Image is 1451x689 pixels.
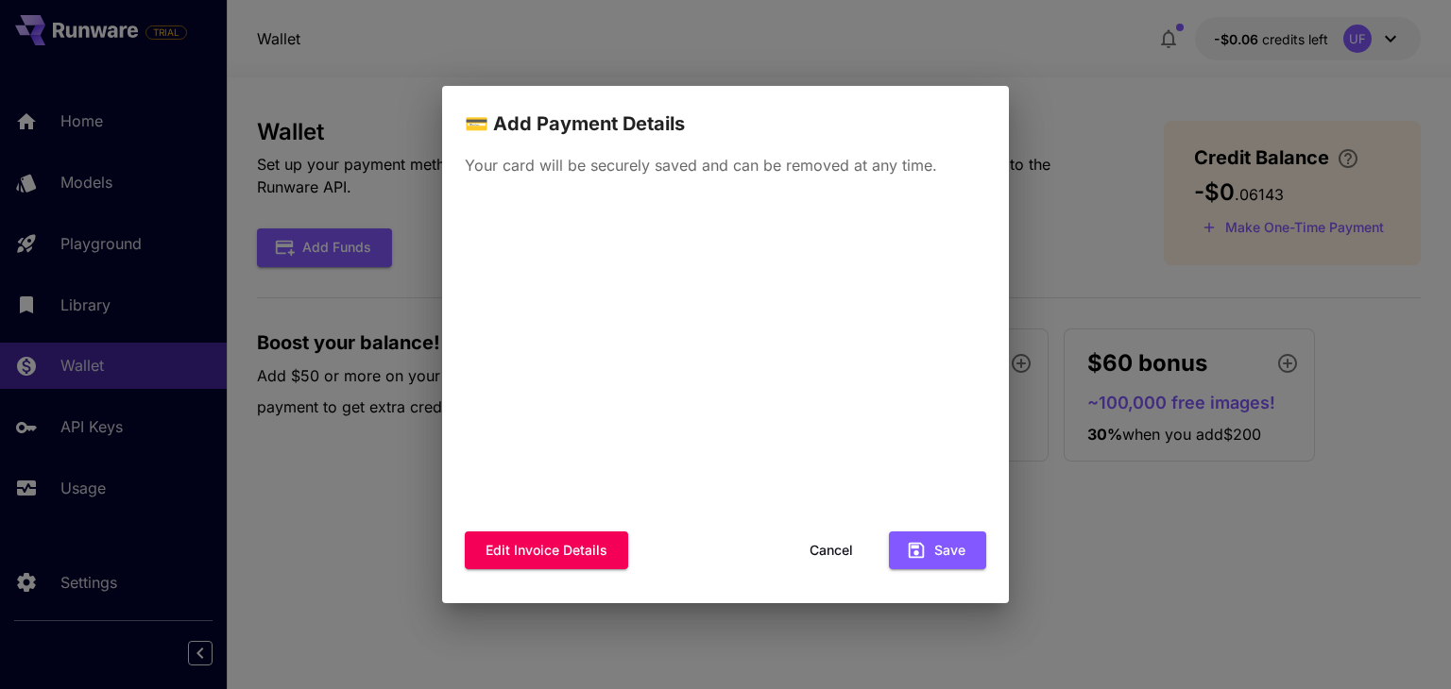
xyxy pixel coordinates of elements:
[465,154,986,176] p: Your card will be securely saved and can be removed at any time.
[465,531,628,570] button: Edit invoice details
[889,531,986,570] button: Save
[461,195,990,520] iframe: Secure payment input frame
[789,531,874,570] button: Cancel
[442,86,1009,139] h2: 💳 Add Payment Details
